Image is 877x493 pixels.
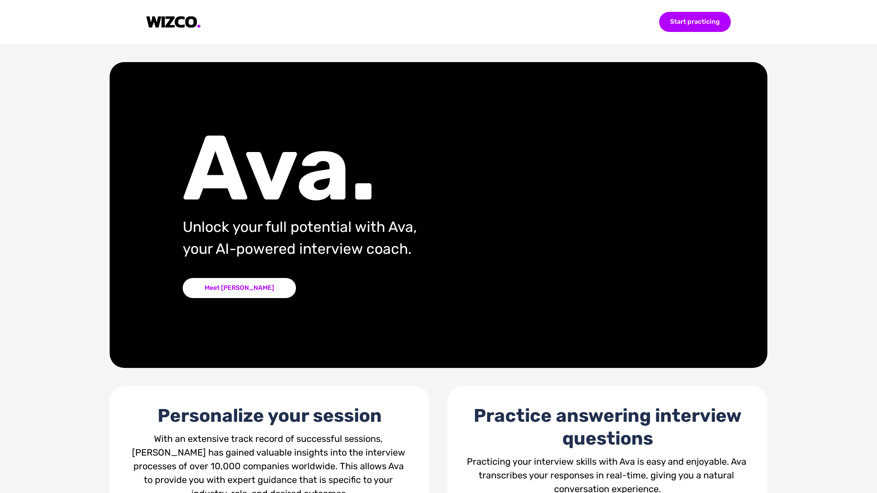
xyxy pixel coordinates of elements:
div: Ava. [183,132,497,205]
img: logo [146,16,201,28]
div: Start practicing [659,12,731,32]
div: Unlock your full potential with Ava, your AI-powered interview coach. [183,216,497,260]
div: Personalize your session [128,404,411,427]
div: Meet [PERSON_NAME] [183,278,296,298]
div: Practice answering interview questions [466,404,749,450]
